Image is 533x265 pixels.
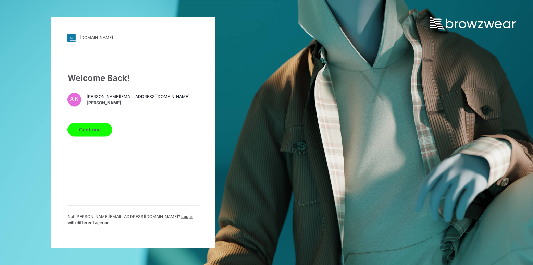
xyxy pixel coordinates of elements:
[67,123,112,136] button: Continue
[87,100,189,106] span: [PERSON_NAME]
[67,93,81,106] div: AK
[67,214,199,226] p: Not [PERSON_NAME][EMAIL_ADDRESS][DOMAIN_NAME] ?
[430,17,516,29] img: browzwear-logo.73288ffb.svg
[67,34,76,42] img: svg+xml;base64,PHN2ZyB3aWR0aD0iMjgiIGhlaWdodD0iMjgiIHZpZXdCb3g9IjAgMCAyOCAyOCIgZmlsbD0ibm9uZSIgeG...
[67,72,199,84] div: Welcome Back!
[80,35,113,40] div: [DOMAIN_NAME]
[87,94,189,100] span: [PERSON_NAME][EMAIL_ADDRESS][DOMAIN_NAME]
[67,34,199,42] a: [DOMAIN_NAME]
